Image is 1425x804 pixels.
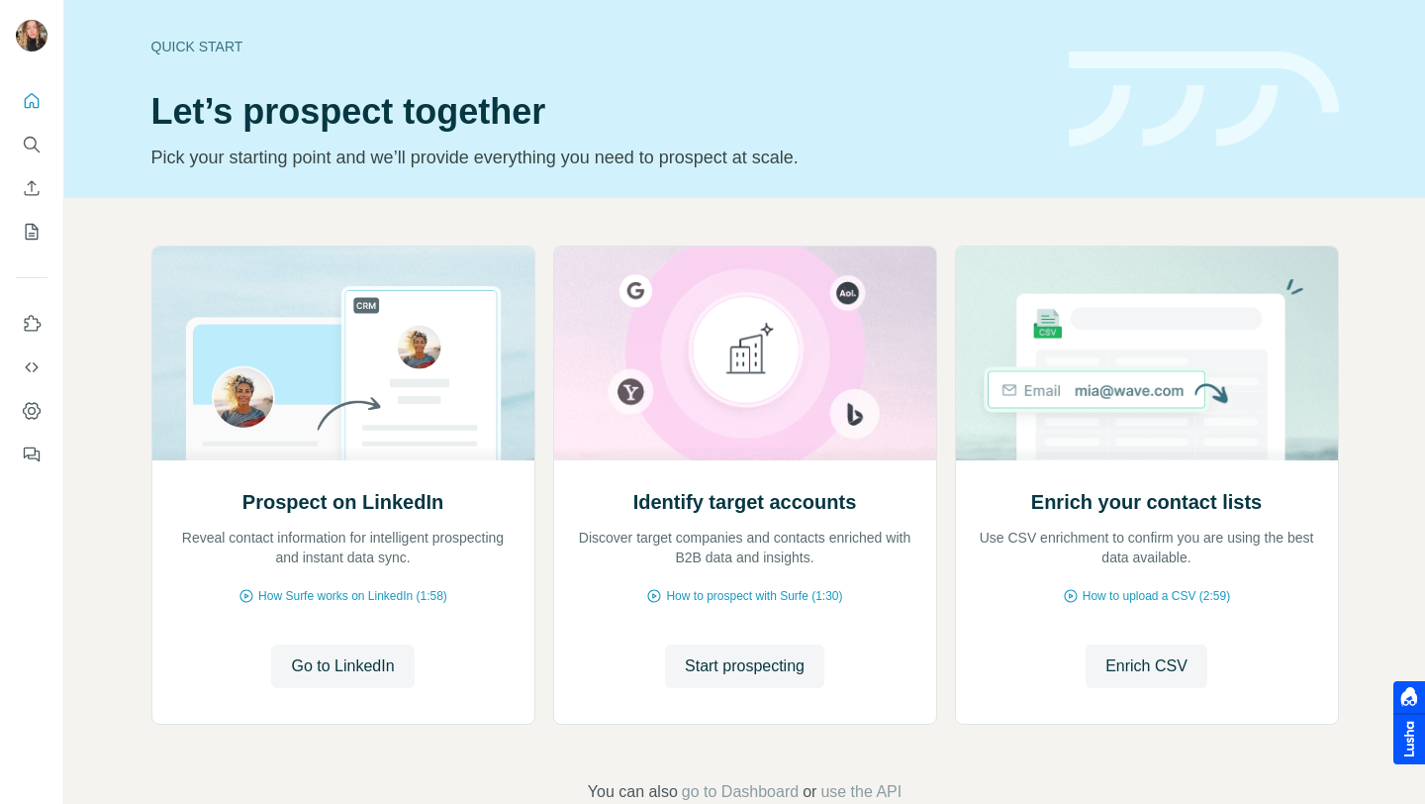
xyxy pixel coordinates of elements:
[685,654,805,678] span: Start prospecting
[16,393,47,429] button: Dashboard
[151,144,1045,171] p: Pick your starting point and we’ll provide everything you need to prospect at scale.
[16,437,47,472] button: Feedback
[16,170,47,206] button: Enrich CSV
[1031,488,1262,516] h2: Enrich your contact lists
[242,488,443,516] h2: Prospect on LinkedIn
[291,654,394,678] span: Go to LinkedIn
[1105,654,1187,678] span: Enrich CSV
[633,488,857,516] h2: Identify target accounts
[803,780,816,804] span: or
[16,350,47,385] button: Use Surfe API
[258,587,447,605] span: How Surfe works on LinkedIn (1:58)
[588,780,678,804] span: You can also
[665,645,824,688] button: Start prospecting
[16,306,47,342] button: Use Surfe on LinkedIn
[151,37,1045,56] div: Quick start
[151,92,1045,132] h1: Let’s prospect together
[16,214,47,250] button: My lists
[820,780,902,804] button: use the API
[16,83,47,119] button: Quick start
[172,528,515,567] p: Reveal contact information for intelligent prospecting and instant data sync.
[1083,587,1230,605] span: How to upload a CSV (2:59)
[682,780,799,804] button: go to Dashboard
[1086,645,1207,688] button: Enrich CSV
[271,645,414,688] button: Go to LinkedIn
[16,20,47,51] img: Avatar
[553,247,937,460] img: Identify target accounts
[666,587,842,605] span: How to prospect with Surfe (1:30)
[151,247,535,460] img: Prospect on LinkedIn
[1069,51,1339,148] img: banner
[976,528,1318,567] p: Use CSV enrichment to confirm you are using the best data available.
[955,247,1339,460] img: Enrich your contact lists
[574,528,916,567] p: Discover target companies and contacts enriched with B2B data and insights.
[16,127,47,162] button: Search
